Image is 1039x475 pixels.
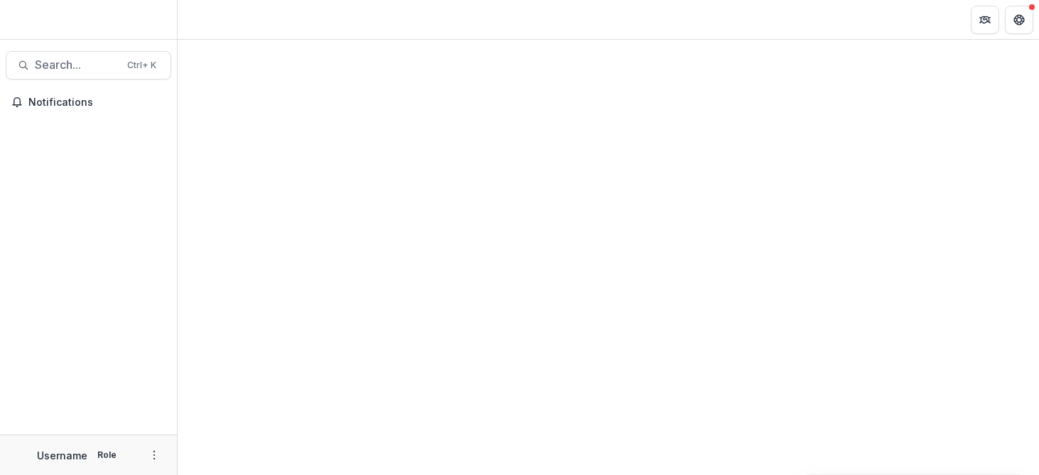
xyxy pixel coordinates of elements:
[28,97,166,109] span: Notifications
[6,51,171,80] button: Search...
[124,58,159,73] div: Ctrl + K
[971,6,999,34] button: Partners
[93,449,121,462] p: Role
[6,91,171,114] button: Notifications
[35,58,119,72] span: Search...
[37,448,87,463] p: Username
[146,447,163,464] button: More
[1005,6,1033,34] button: Get Help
